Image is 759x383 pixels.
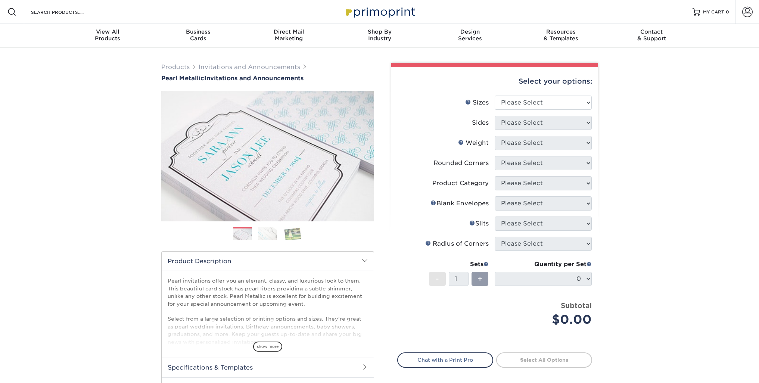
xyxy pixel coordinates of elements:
div: Weight [458,138,489,147]
input: SEARCH PRODUCTS..... [30,7,103,16]
div: Slits [469,219,489,228]
img: Pearl Metallic 01 [161,82,374,230]
strong: Subtotal [561,301,592,309]
span: MY CART [703,9,724,15]
h1: Invitations and Announcements [161,75,374,82]
div: Product Category [432,179,489,188]
div: Select your options: [397,67,592,96]
span: Design [425,28,516,35]
span: View All [62,28,153,35]
a: Shop ByIndustry [334,24,425,48]
div: Rounded Corners [433,159,489,168]
div: Services [425,28,516,42]
h2: Specifications & Templates [162,358,374,377]
div: Marketing [243,28,334,42]
span: + [478,273,482,284]
p: Pearl invitations offer you an elegant, classy, and luxurious look to them. This beautiful card s... [168,277,368,368]
div: Industry [334,28,425,42]
div: Sizes [465,98,489,107]
a: View AllProducts [62,24,153,48]
span: Pearl Metallic [161,75,204,82]
div: Sets [429,260,489,269]
span: Business [153,28,243,35]
div: Products [62,28,153,42]
a: Contact& Support [606,24,697,48]
div: & Templates [516,28,606,42]
div: $0.00 [500,311,592,328]
a: Resources& Templates [516,24,606,48]
span: Direct Mail [243,28,334,35]
span: show more [253,342,282,352]
span: - [436,273,439,284]
span: 0 [726,9,729,15]
a: Direct MailMarketing [243,24,334,48]
a: Products [161,63,190,71]
span: Resources [516,28,606,35]
div: Sides [472,118,489,127]
div: Blank Envelopes [430,199,489,208]
img: Primoprint [342,4,417,20]
span: Contact [606,28,697,35]
div: Quantity per Set [495,260,592,269]
span: Shop By [334,28,425,35]
a: BusinessCards [153,24,243,48]
a: DesignServices [425,24,516,48]
a: Pearl MetallicInvitations and Announcements [161,75,374,82]
div: Cards [153,28,243,42]
a: Chat with a Print Pro [397,352,493,367]
a: Invitations and Announcements [199,63,300,71]
img: Invitations and Announcements 02 [258,227,277,240]
a: Select All Options [496,352,592,367]
div: Radius of Corners [425,239,489,248]
img: Invitations and Announcements 01 [233,228,252,240]
div: & Support [606,28,697,42]
h2: Product Description [162,252,374,271]
img: Invitations and Announcements 03 [283,227,302,240]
